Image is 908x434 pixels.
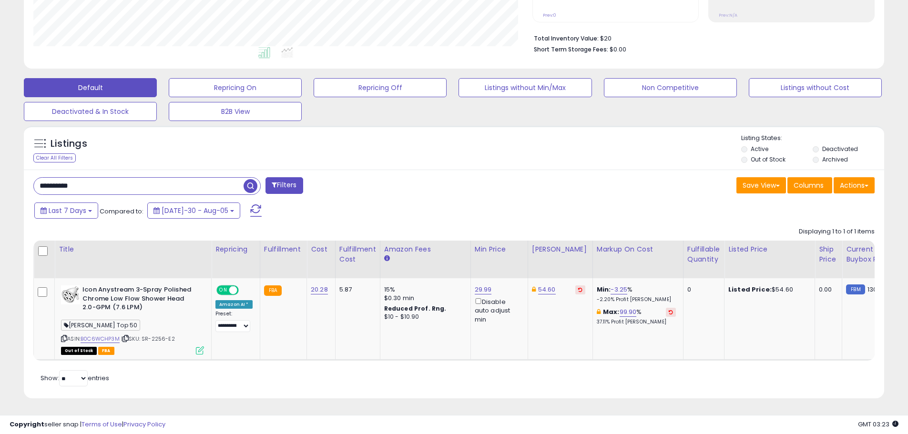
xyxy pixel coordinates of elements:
span: FBA [98,347,114,355]
small: Amazon Fees. [384,254,390,263]
div: seller snap | | [10,420,165,429]
span: 130 [867,285,877,294]
div: Displaying 1 to 1 of 1 items [799,227,875,236]
div: % [597,308,676,325]
span: OFF [237,286,253,294]
div: Ship Price [819,244,838,264]
a: 54.60 [538,285,556,294]
div: $54.60 [728,285,807,294]
div: Markup on Cost [597,244,679,254]
div: Amazon AI * [215,300,253,309]
h5: Listings [51,137,87,151]
span: Last 7 Days [49,206,86,215]
button: Last 7 Days [34,202,98,219]
img: 41ZRmpL7uzL._SL40_.jpg [61,285,80,304]
div: Title [59,244,207,254]
a: 20.28 [311,285,328,294]
div: Cost [311,244,331,254]
div: Fulfillable Quantity [687,244,720,264]
p: Listing States: [741,134,884,143]
button: Non Competitive [604,78,737,97]
div: Current Buybox Price [846,244,895,264]
div: Repricing [215,244,256,254]
div: Amazon Fees [384,244,467,254]
span: Columns [794,181,824,190]
button: Deactivated & In Stock [24,102,157,121]
div: [PERSON_NAME] [532,244,589,254]
small: FBM [846,284,865,294]
button: Repricing On [169,78,302,97]
button: Listings without Min/Max [459,78,592,97]
button: Columns [787,177,832,193]
small: Prev: 0 [543,12,556,18]
div: $0.30 min [384,294,463,303]
button: B2B View [169,102,302,121]
div: Preset: [215,311,253,332]
a: -3.25 [611,285,627,294]
div: 15% [384,285,463,294]
b: Reduced Prof. Rng. [384,304,447,313]
button: Repricing Off [314,78,447,97]
a: 99.90 [620,307,637,317]
label: Archived [822,155,848,163]
div: 5.87 [339,285,373,294]
strong: Copyright [10,420,44,429]
button: Save View [736,177,786,193]
div: % [597,285,676,303]
button: Filters [265,177,303,194]
th: The percentage added to the cost of goods (COGS) that forms the calculator for Min & Max prices. [592,241,683,278]
b: Short Term Storage Fees: [534,45,608,53]
small: FBA [264,285,282,296]
a: Terms of Use [82,420,122,429]
div: Disable auto adjust min [475,296,520,324]
div: ASIN: [61,285,204,353]
div: 0 [687,285,717,294]
p: -2.20% Profit [PERSON_NAME] [597,296,676,303]
div: Fulfillment Cost [339,244,376,264]
a: 29.99 [475,285,492,294]
button: Default [24,78,157,97]
span: Show: entries [41,373,109,383]
span: | SKU: SR-2256-E2 [121,335,175,343]
b: Max: [603,307,620,316]
span: [DATE]-30 - Aug-05 [162,206,228,215]
b: Icon Anystream 3-Spray Polished Chrome Low Flow Shower Head 2.0-GPM (7.6 LPM) [82,285,198,314]
div: Listed Price [728,244,811,254]
b: Listed Price: [728,285,772,294]
div: 0.00 [819,285,835,294]
b: Min: [597,285,611,294]
span: [PERSON_NAME] Top 50 [61,320,140,331]
div: Fulfillment [264,244,303,254]
span: 2025-08-13 03:23 GMT [858,420,898,429]
button: [DATE]-30 - Aug-05 [147,202,240,219]
span: Compared to: [100,207,143,216]
b: Total Inventory Value: [534,34,599,42]
label: Deactivated [822,145,858,153]
a: B0C6WCHP3M [81,335,120,343]
label: Active [751,145,768,153]
span: All listings that are currently out of stock and unavailable for purchase on Amazon [61,347,97,355]
p: 37.11% Profit [PERSON_NAME] [597,319,676,325]
button: Actions [834,177,875,193]
span: $0.00 [610,45,626,54]
small: Prev: N/A [719,12,737,18]
button: Listings without Cost [749,78,882,97]
div: Clear All Filters [33,153,76,162]
label: Out of Stock [751,155,786,163]
div: Min Price [475,244,524,254]
a: Privacy Policy [123,420,165,429]
li: $20 [534,32,867,43]
span: ON [217,286,229,294]
div: $10 - $10.90 [384,313,463,321]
